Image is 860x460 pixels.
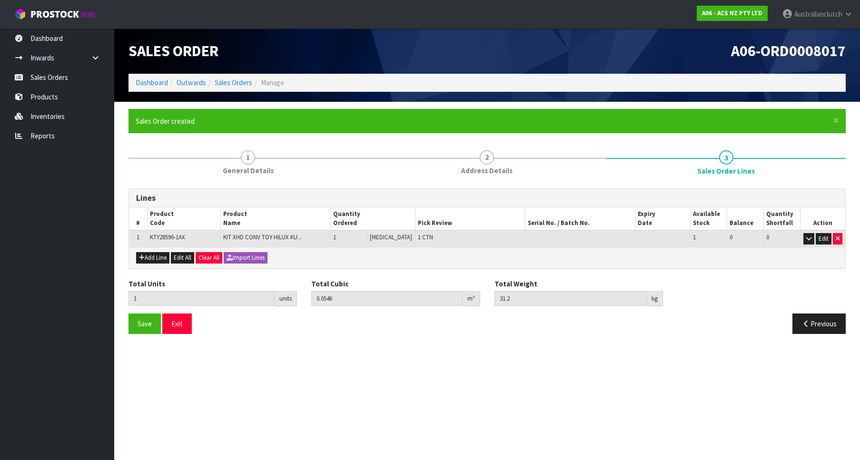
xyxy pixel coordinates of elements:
[311,279,348,289] label: Total Cubic
[14,8,26,20] img: cube-alt.png
[148,207,221,230] th: Product Code
[223,233,302,241] span: KIT XHD CONV TOY HILUX KU...
[494,291,647,306] input: Total Weight
[261,78,284,87] span: Manage
[275,291,297,306] div: units
[333,233,336,241] span: 1
[702,9,762,17] strong: A06 - ACS NZ PTY LTD
[136,117,195,126] span: Sales Order created
[697,166,755,176] span: Sales Order Lines
[801,207,845,230] th: Action
[215,78,252,87] a: Sales Orders
[196,252,222,264] button: Clear All
[833,114,839,127] span: ×
[691,207,727,230] th: Available Stock
[30,8,79,20] span: ProStock
[494,279,537,289] label: Total Weight
[693,233,696,241] span: 1
[647,291,663,306] div: kg
[415,207,525,230] th: Pick Review
[730,233,732,241] span: 0
[137,233,139,241] span: 1
[221,207,331,230] th: Product Name
[136,194,838,203] h3: Lines
[129,41,218,60] span: Sales Order
[129,291,275,306] input: Total Units
[719,150,733,165] span: 3
[241,150,255,165] span: 1
[480,150,494,165] span: 2
[171,252,194,264] button: Edit All
[370,233,412,241] span: [MEDICAL_DATA]
[150,233,185,241] span: KTY28590-1AX
[727,207,764,230] th: Balance
[418,233,433,241] span: 1 CTN
[129,313,161,334] button: Save
[731,41,846,60] span: A06-ORD0008017
[525,207,635,230] th: Serial No. / Batch No.
[794,10,842,19] span: Australianclutch
[463,291,480,306] div: m³
[311,291,462,306] input: Total Cubic
[162,313,192,334] button: Exit
[331,207,415,230] th: Quantity Ordered
[136,252,169,264] button: Add Line
[764,207,801,230] th: Quantity Shortfall
[792,313,846,334] button: Previous
[223,166,274,176] span: General Details
[766,233,769,241] span: 0
[177,78,206,87] a: Outwards
[81,10,96,20] small: WMS
[224,252,267,264] button: Import Lines
[136,78,168,87] a: Dashboard
[138,319,152,328] span: Save
[461,166,513,176] span: Address Details
[816,233,831,245] button: Edit
[129,207,148,230] th: #
[129,279,165,289] label: Total Units
[635,207,691,230] th: Expiry Date
[129,181,846,342] span: Sales Order Lines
